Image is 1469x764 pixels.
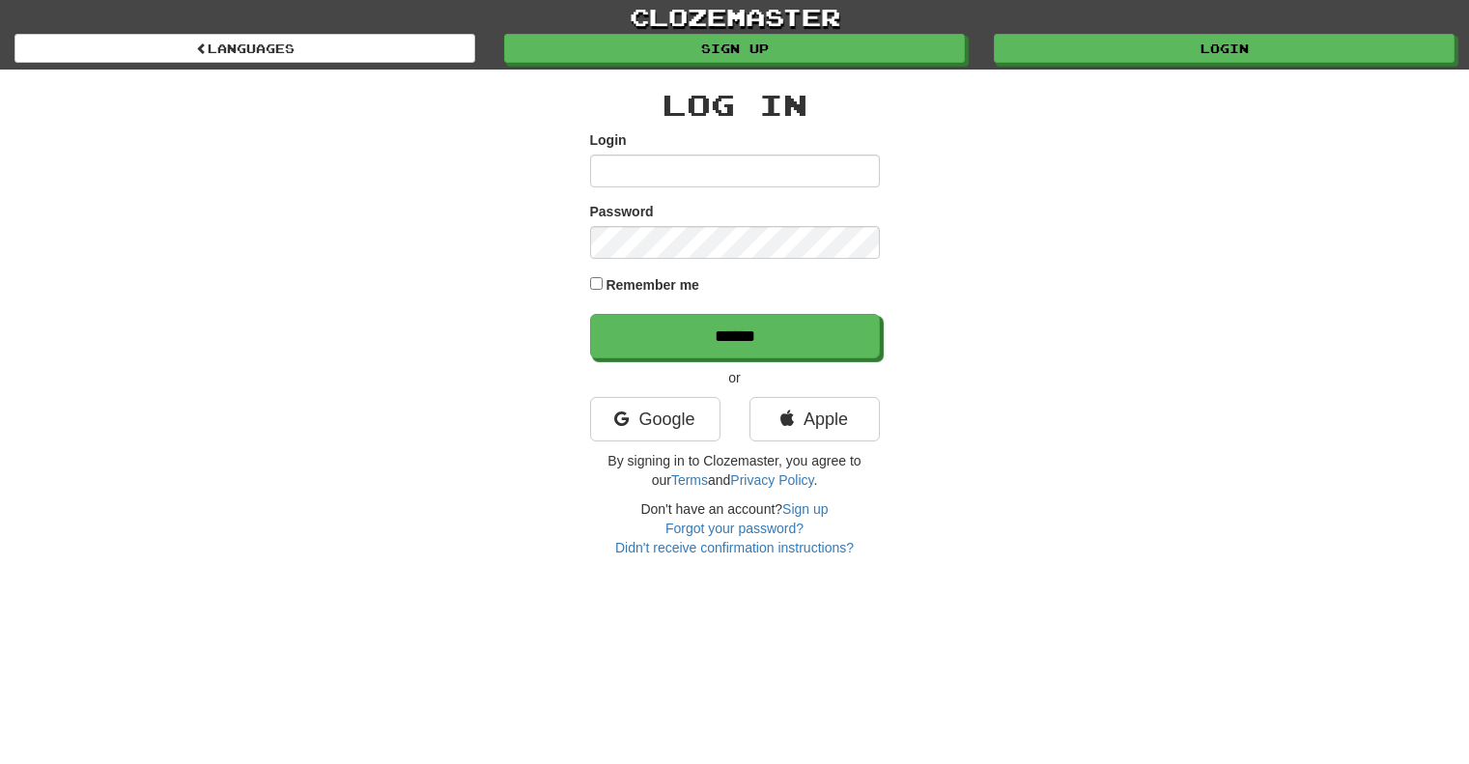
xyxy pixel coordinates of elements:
p: By signing in to Clozemaster, you agree to our and . [590,451,880,490]
a: Privacy Policy [730,472,813,488]
h2: Log In [590,89,880,121]
a: Languages [14,34,475,63]
label: Remember me [606,275,699,295]
a: Apple [749,397,880,441]
div: Don't have an account? [590,499,880,557]
a: Didn't receive confirmation instructions? [615,540,854,555]
a: Forgot your password? [665,521,804,536]
a: Terms [671,472,708,488]
a: Sign up [504,34,965,63]
label: Login [590,130,627,150]
label: Password [590,202,654,221]
a: Sign up [782,501,828,517]
p: or [590,368,880,387]
a: Google [590,397,720,441]
a: Login [994,34,1455,63]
